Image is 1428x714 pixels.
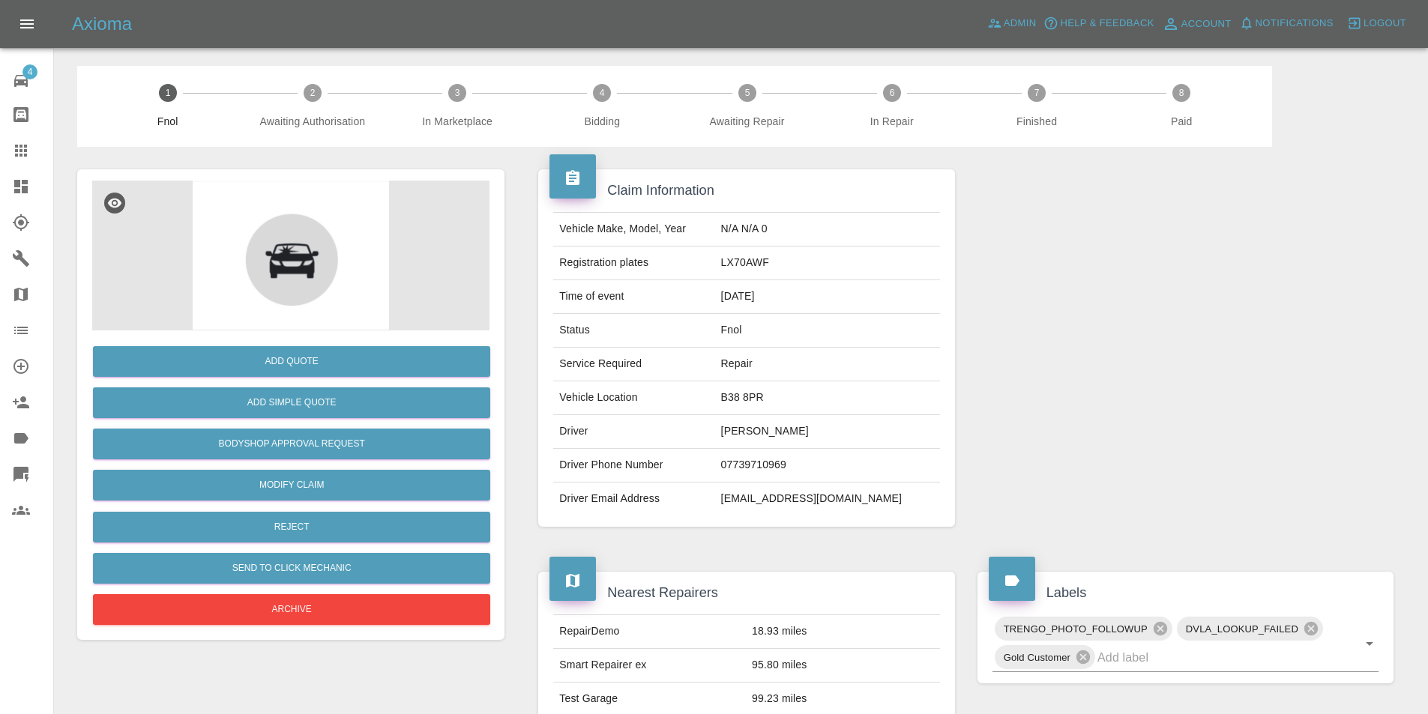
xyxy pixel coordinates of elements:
[715,280,940,314] td: [DATE]
[549,583,943,603] h4: Nearest Repairers
[825,114,958,129] span: In Repair
[165,88,170,98] text: 1
[1181,16,1232,33] span: Account
[22,64,37,79] span: 4
[1158,12,1235,36] a: Account
[1235,12,1337,35] button: Notifications
[1179,88,1184,98] text: 8
[995,649,1079,666] span: Gold Customer
[310,88,316,98] text: 2
[93,594,490,625] button: Archive
[1177,617,1323,641] div: DVLA_LOOKUP_FAILED
[600,88,605,98] text: 4
[553,213,714,246] td: Vehicle Make, Model, Year
[1040,12,1157,35] button: Help & Feedback
[746,649,940,683] td: 95.80 miles
[1060,15,1154,32] span: Help & Feedback
[553,314,714,348] td: Status
[995,620,1157,638] span: TRENGO_PHOTO_FOLLOWUP
[553,415,714,449] td: Driver
[995,617,1172,641] div: TRENGO_PHOTO_FOLLOWUP
[9,6,45,42] button: Open drawer
[553,348,714,381] td: Service Required
[536,114,669,129] span: Bidding
[681,114,813,129] span: Awaiting Repair
[715,415,940,449] td: [PERSON_NAME]
[989,583,1382,603] h4: Labels
[93,512,490,542] button: Reject
[553,449,714,482] td: Driver Phone Number
[455,88,460,98] text: 3
[101,114,234,129] span: Fnol
[715,449,940,482] td: 07739710969
[93,346,490,377] button: Add Quote
[715,246,940,280] td: LX70AWF
[715,348,940,381] td: Repair
[553,246,714,280] td: Registration plates
[553,482,714,515] td: Driver Email Address
[549,181,943,201] h4: Claim Information
[1364,15,1406,32] span: Logout
[93,387,490,418] button: Add Simple Quote
[246,114,379,129] span: Awaiting Authorisation
[391,114,523,129] span: In Marketplace
[715,482,940,515] td: [EMAIL_ADDRESS][DOMAIN_NAME]
[553,381,714,415] td: Vehicle Location
[715,314,940,348] td: Fnol
[746,615,940,649] td: 18.93 miles
[93,553,490,584] button: Send to Click Mechanic
[1004,15,1037,32] span: Admin
[553,280,714,314] td: Time of event
[970,114,1103,129] span: Finished
[93,470,490,500] a: Modify Claim
[1034,88,1040,98] text: 7
[715,213,940,246] td: N/A N/A 0
[92,181,489,330] img: defaultCar-C0N0gyFo.png
[1359,633,1380,654] button: Open
[1256,15,1334,32] span: Notifications
[93,429,490,459] button: Bodyshop Approval Request
[889,88,894,98] text: 6
[1097,646,1337,669] input: Add label
[1177,620,1307,638] span: DVLA_LOOKUP_FAILED
[715,381,940,415] td: B38 8PR
[983,12,1040,35] a: Admin
[1115,114,1248,129] span: Paid
[995,645,1095,669] div: Gold Customer
[744,88,750,98] text: 5
[553,615,746,649] td: RepairDemo
[1343,12,1410,35] button: Logout
[72,12,132,36] h5: Axioma
[553,649,746,683] td: Smart Repairer ex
